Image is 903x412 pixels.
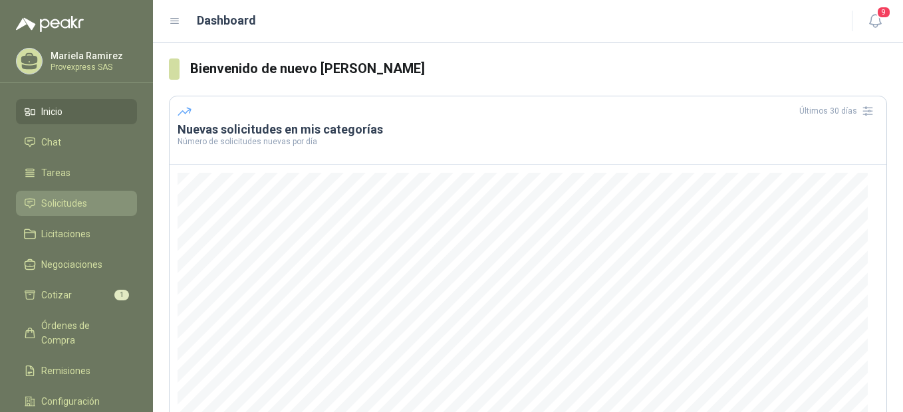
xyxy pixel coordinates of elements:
[16,160,137,185] a: Tareas
[41,363,90,378] span: Remisiones
[41,288,72,302] span: Cotizar
[51,51,134,60] p: Mariela Ramirez
[799,100,878,122] div: Últimos 30 días
[16,252,137,277] a: Negociaciones
[16,358,137,383] a: Remisiones
[16,99,137,124] a: Inicio
[114,290,129,300] span: 1
[16,16,84,32] img: Logo peakr
[876,6,891,19] span: 9
[41,165,70,180] span: Tareas
[16,313,137,353] a: Órdenes de Compra
[51,63,134,71] p: Provexpress SAS
[863,9,887,33] button: 9
[41,196,87,211] span: Solicitudes
[178,138,878,146] p: Número de solicitudes nuevas por día
[41,394,100,409] span: Configuración
[190,58,887,79] h3: Bienvenido de nuevo [PERSON_NAME]
[16,282,137,308] a: Cotizar1
[16,130,137,155] a: Chat
[41,318,124,348] span: Órdenes de Compra
[41,135,61,150] span: Chat
[197,11,256,30] h1: Dashboard
[41,227,90,241] span: Licitaciones
[16,221,137,247] a: Licitaciones
[16,191,137,216] a: Solicitudes
[41,104,63,119] span: Inicio
[41,257,102,272] span: Negociaciones
[178,122,878,138] h3: Nuevas solicitudes en mis categorías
